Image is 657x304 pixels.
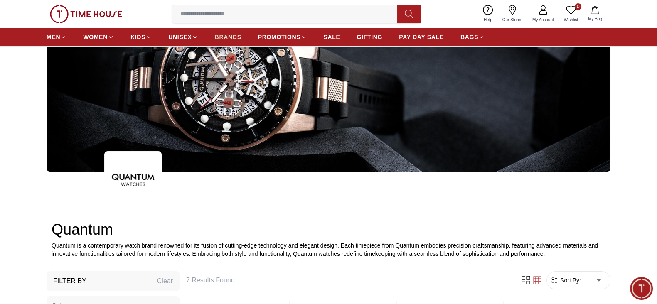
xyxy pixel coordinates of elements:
[258,33,301,41] span: PROMOTIONS
[14,128,125,167] span: Hey there! Need help finding the perfect watch? I'm here if you have any questions or need a quic...
[168,33,192,41] span: UNISEX
[585,16,605,22] span: My Bag
[357,33,382,41] span: GIFTING
[186,275,510,285] h6: 7 Results Found
[25,7,39,22] img: Profile picture of Time House Support
[479,3,497,25] a: Help
[559,276,581,284] span: Sort By:
[258,29,307,44] a: PROMOTIONS
[575,3,581,10] span: 0
[104,151,162,208] img: ...
[52,241,605,258] p: Quantum is a contemporary watch brand renowned for its fusion of cutting-edge technology and eleg...
[460,29,485,44] a: BAGS
[529,17,557,23] span: My Account
[497,3,527,25] a: Our Stores
[357,29,382,44] a: GIFTING
[130,33,145,41] span: KIDS
[83,33,108,41] span: WOMEN
[460,33,478,41] span: BAGS
[323,33,340,41] span: SALE
[480,17,496,23] span: Help
[111,163,132,169] span: 10:36 AM
[6,6,23,23] em: Back
[47,29,66,44] a: MEN
[399,33,444,41] span: PAY DAY SALE
[50,5,122,23] img: ...
[168,29,198,44] a: UNISEX
[44,11,139,19] div: Time House Support
[499,17,526,23] span: Our Stores
[83,29,114,44] a: WOMEN
[630,277,653,300] div: Chat Widget
[323,29,340,44] a: SALE
[399,29,444,44] a: PAY DAY SALE
[53,276,86,286] h3: Filter By
[47,33,60,41] span: MEN
[157,276,173,286] div: Clear
[215,33,241,41] span: BRANDS
[559,3,583,25] a: 0Wishlist
[47,127,55,136] em: Blush
[130,29,152,44] a: KIDS
[2,181,164,222] textarea: We are here to help you
[561,17,581,23] span: Wishlist
[52,221,605,238] h2: Quantum
[8,111,164,120] div: Time House Support
[583,4,607,24] button: My Bag
[550,276,581,284] button: Sort By:
[215,29,241,44] a: BRANDS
